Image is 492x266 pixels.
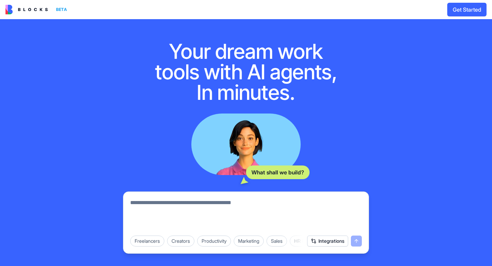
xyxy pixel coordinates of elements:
[290,236,332,247] div: HR & Recruiting
[266,236,287,247] div: Sales
[5,5,70,14] a: BETA
[130,236,164,247] div: Freelancers
[5,5,48,14] img: logo
[307,236,348,247] button: Integrations
[246,165,310,179] div: What shall we build?
[447,3,487,16] button: Get Started
[148,41,344,103] h1: Your dream work tools with AI agents, In minutes.
[167,236,194,247] div: Creators
[197,236,231,247] div: Productivity
[234,236,264,247] div: Marketing
[53,5,70,14] div: BETA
